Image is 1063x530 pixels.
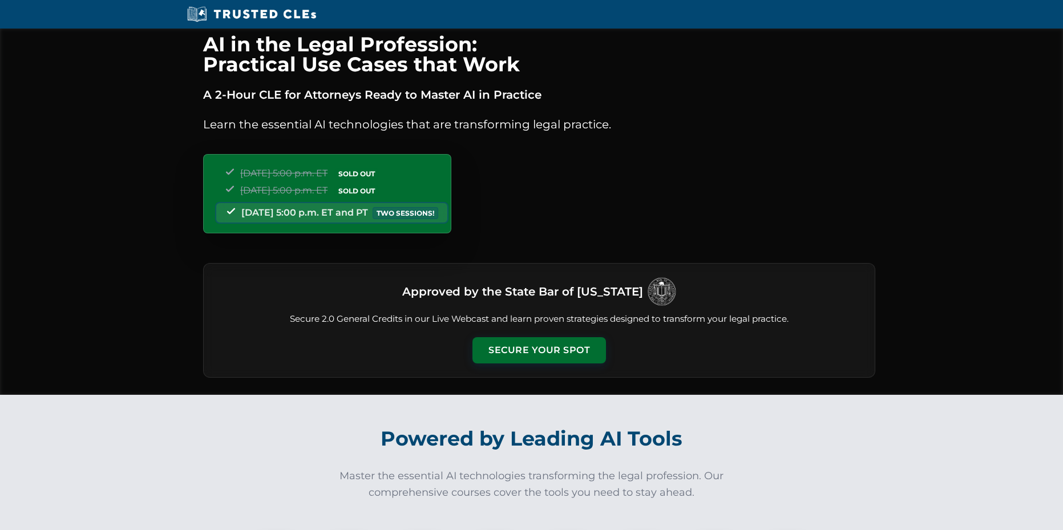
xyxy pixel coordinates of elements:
button: Secure Your Spot [472,337,606,363]
h2: Powered by Leading AI Tools [216,419,848,459]
img: Logo [648,277,676,306]
h1: AI in the Legal Profession: Practical Use Cases that Work [203,34,875,74]
p: Secure 2.0 General Credits in our Live Webcast and learn proven strategies designed to transform ... [217,313,861,326]
h3: Approved by the State Bar of [US_STATE] [402,281,643,302]
span: [DATE] 5:00 p.m. ET [240,168,328,179]
img: Trusted CLEs [184,6,320,23]
span: [DATE] 5:00 p.m. ET [240,185,328,196]
p: A 2-Hour CLE for Attorneys Ready to Master AI in Practice [203,86,875,104]
p: Master the essential AI technologies transforming the legal profession. Our comprehensive courses... [332,468,731,501]
p: Learn the essential AI technologies that are transforming legal practice. [203,115,875,133]
span: SOLD OUT [334,185,379,197]
span: SOLD OUT [334,168,379,180]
